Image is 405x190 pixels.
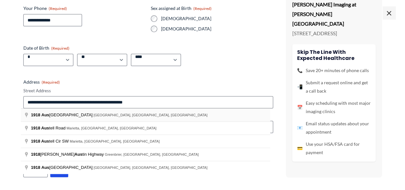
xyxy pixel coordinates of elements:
span: 1918 [31,165,40,170]
span: (Required) [49,6,67,11]
span: [PERSON_NAME] tin Highway [31,152,105,157]
span: 📲 [297,82,303,91]
span: 📧 [297,123,303,132]
span: Aus [75,152,83,157]
span: tell Cir SW [31,139,70,144]
span: Marietta, [GEOGRAPHIC_DATA], [GEOGRAPHIC_DATA] [70,139,160,143]
label: [DEMOGRAPHIC_DATA] [161,26,273,32]
li: Save 20+ minutes of phone calls [297,66,371,74]
li: Use your HSA/FSA card for payment [297,140,371,156]
li: Submit a request online and get a call back [297,78,371,95]
span: 📞 [297,66,303,74]
h4: Skip the line with Expected Healthcare [297,49,371,61]
span: Greenbrier, [GEOGRAPHIC_DATA], [GEOGRAPHIC_DATA] [105,153,198,156]
span: [GEOGRAPHIC_DATA], [GEOGRAPHIC_DATA], [GEOGRAPHIC_DATA] [93,166,207,169]
span: 💳 [297,144,303,152]
span: (Required) [193,6,212,11]
label: Street Address [23,88,273,94]
span: [GEOGRAPHIC_DATA], [GEOGRAPHIC_DATA], [GEOGRAPHIC_DATA] [93,113,207,117]
span: (Required) [42,80,60,85]
li: Easy scheduling with most major imaging clinics [297,99,371,115]
span: [GEOGRAPHIC_DATA] [31,165,93,170]
label: Your Phone [23,5,146,12]
span: (Required) [51,46,69,51]
span: Aus [41,112,49,117]
span: tell Road [31,126,67,130]
legend: Date of Birth [23,45,69,51]
span: Marietta, [GEOGRAPHIC_DATA], [GEOGRAPHIC_DATA] [67,126,157,130]
span: 📅 [297,103,303,111]
span: 1918 [31,112,40,117]
span: × [383,6,395,19]
span: 1918 [31,152,40,157]
legend: Address [23,79,60,85]
label: [DEMOGRAPHIC_DATA] [161,15,273,22]
span: [GEOGRAPHIC_DATA] [31,112,93,117]
span: Aus [41,165,49,170]
li: Email status updates about your appointment [297,119,371,136]
p: [STREET_ADDRESS] [292,28,376,38]
span: 1918 Aus [31,139,49,144]
legend: Sex assigned at Birth [151,5,212,12]
span: 1918 Aus [31,126,49,130]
